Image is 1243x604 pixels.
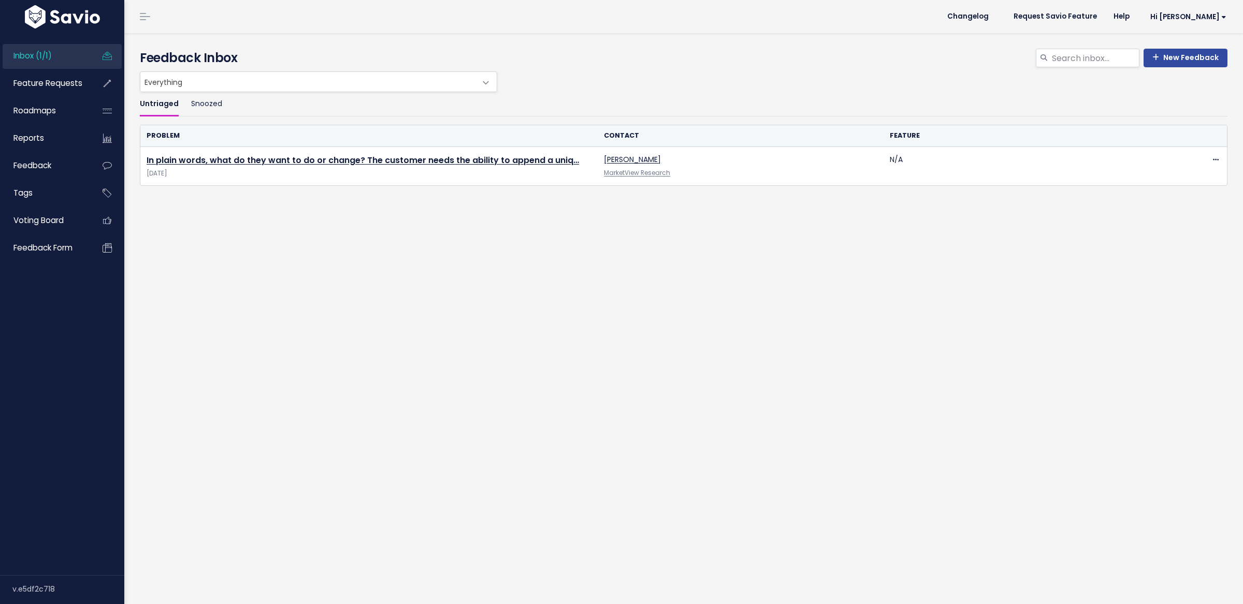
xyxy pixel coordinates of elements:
span: Changelog [947,13,989,20]
a: Feature Requests [3,71,86,95]
a: Feedback [3,154,86,178]
a: Tags [3,181,86,205]
span: Roadmaps [13,105,56,116]
span: Everything [140,71,497,92]
span: Feature Requests [13,78,82,89]
input: Search inbox... [1051,49,1139,67]
img: logo-white.9d6f32f41409.svg [22,5,103,28]
th: Contact [598,125,884,146]
a: Request Savio Feature [1005,9,1105,24]
a: Reports [3,126,86,150]
a: Feedback form [3,236,86,260]
a: Snoozed [191,92,222,116]
span: Feedback form [13,242,73,253]
a: Voting Board [3,209,86,232]
span: Feedback [13,160,51,171]
span: Inbox (1/1) [13,50,52,61]
a: Hi [PERSON_NAME] [1138,9,1235,25]
span: Hi [PERSON_NAME] [1150,13,1226,21]
div: v.e5df2c718 [12,576,124,602]
th: Problem [140,125,598,146]
span: Reports [13,132,44,143]
a: [PERSON_NAME] [604,154,661,165]
span: Tags [13,187,33,198]
h4: Feedback Inbox [140,49,1227,67]
span: Voting Board [13,215,64,226]
span: [DATE] [147,168,591,179]
ul: Filter feature requests [140,92,1227,116]
span: Everything [140,72,476,92]
th: Feature [884,125,1169,146]
a: New Feedback [1144,49,1227,67]
a: Untriaged [140,92,179,116]
a: Inbox (1/1) [3,44,86,68]
a: Help [1105,9,1138,24]
a: Roadmaps [3,99,86,123]
a: MarketView Research [604,169,670,177]
a: In plain words, what do they want to do or change? The customer needs the ability to append a uniq… [147,154,579,166]
td: N/A [884,147,1169,186]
